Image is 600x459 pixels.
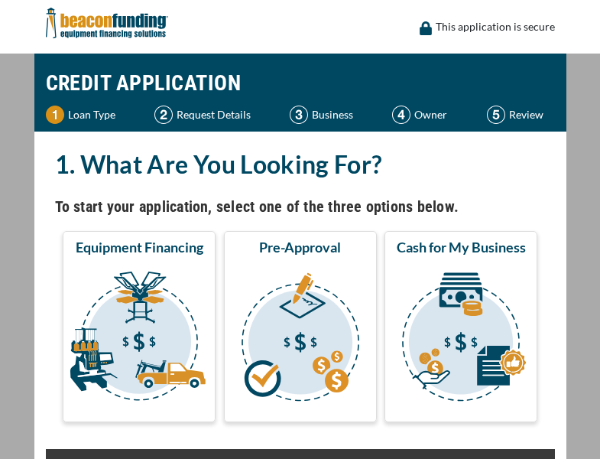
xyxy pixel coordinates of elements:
h1: CREDIT APPLICATION [46,61,555,106]
img: Step 4 [392,106,410,124]
p: This application is secure [436,18,555,36]
p: Business [312,106,353,124]
h4: To start your application, select one of the three options below. [55,194,546,220]
h2: 1. What Are You Looking For? [55,147,546,182]
img: Step 2 [154,106,173,124]
button: Cash for My Business [384,231,537,422]
img: Step 3 [290,106,308,124]
button: Equipment Financing [63,231,216,422]
span: Equipment Financing [76,238,203,256]
img: Cash for My Business [388,262,534,415]
span: Pre-Approval [259,238,341,256]
img: Step 5 [487,106,505,124]
p: Request Details [177,106,251,124]
p: Loan Type [68,106,115,124]
img: lock icon to convery security [420,21,432,35]
img: Pre-Approval [227,262,374,415]
p: Review [509,106,543,124]
img: Equipment Financing [66,262,212,415]
button: Pre-Approval [224,231,377,422]
p: Owner [414,106,447,124]
span: Cash for My Business [397,238,526,256]
img: Step 1 [46,106,64,124]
